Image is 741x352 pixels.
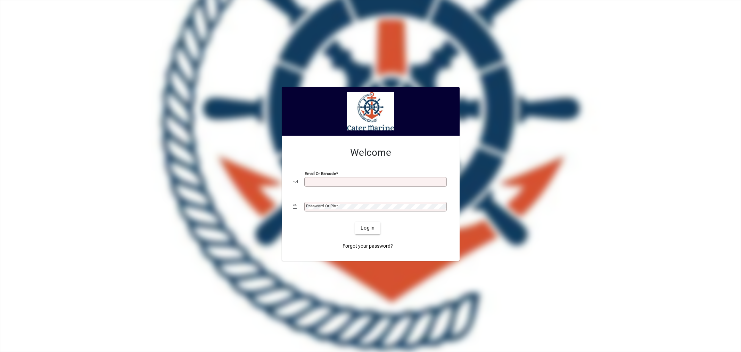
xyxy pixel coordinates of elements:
[355,222,380,234] button: Login
[293,147,448,159] h2: Welcome
[306,203,336,208] mat-label: Password or Pin
[340,240,396,253] a: Forgot your password?
[343,242,393,250] span: Forgot your password?
[305,171,336,176] mat-label: Email or Barcode
[361,224,375,232] span: Login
